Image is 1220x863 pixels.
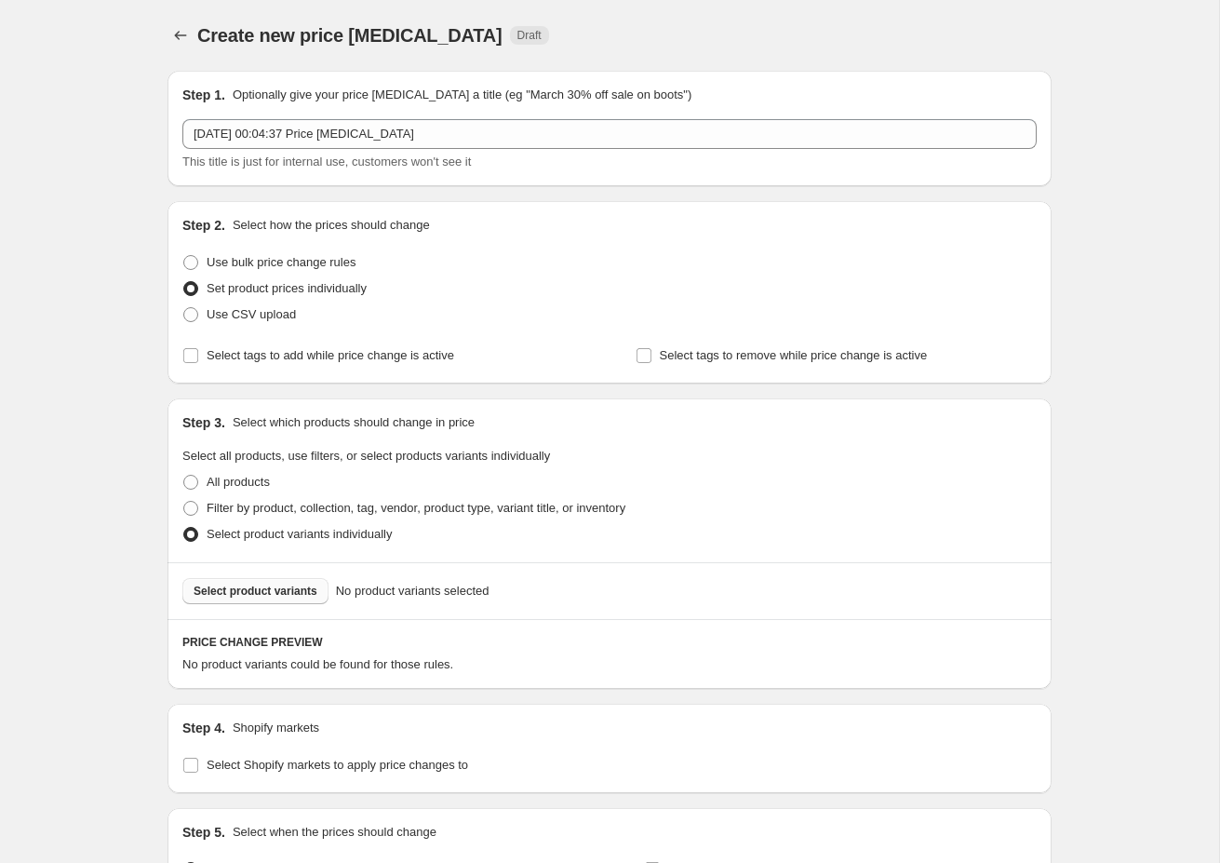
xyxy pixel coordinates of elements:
span: Set product prices individually [207,281,367,295]
span: Filter by product, collection, tag, vendor, product type, variant title, or inventory [207,501,625,515]
span: All products [207,475,270,489]
span: This title is just for internal use, customers won't see it [182,155,471,169]
h2: Step 2. [182,216,225,235]
button: Select product variants [182,578,328,604]
span: Select product variants individually [207,527,392,541]
p: Select which products should change in price [233,413,475,432]
button: Price change jobs [168,22,194,48]
span: Select Shopify markets to apply price changes to [207,758,468,772]
span: Use bulk price change rules [207,255,355,269]
h2: Step 4. [182,719,225,737]
span: Create new price [MEDICAL_DATA] [197,25,503,46]
span: No product variants selected [336,582,489,600]
h6: PRICE CHANGE PREVIEW [182,635,1037,650]
span: Select product variants [194,584,317,599]
span: Use CSV upload [207,307,296,321]
h2: Step 1. [182,86,225,104]
span: Select all products, use filters, or select products variants individually [182,449,550,463]
h2: Step 5. [182,823,225,842]
input: 30% off holiday sale [182,119,1037,149]
span: Draft [517,28,542,43]
span: No product variants could be found for those rules. [182,657,453,671]
p: Select when the prices should change [233,823,436,842]
p: Select how the prices should change [233,216,430,235]
h2: Step 3. [182,413,225,432]
p: Optionally give your price [MEDICAL_DATA] a title (eg "March 30% off sale on boots") [233,86,691,104]
span: Select tags to remove while price change is active [660,348,928,362]
span: Select tags to add while price change is active [207,348,454,362]
p: Shopify markets [233,719,319,737]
